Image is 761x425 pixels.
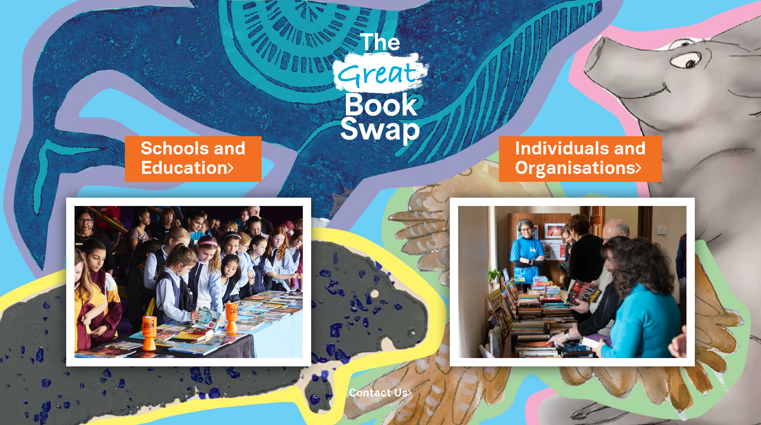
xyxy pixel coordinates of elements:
[450,198,695,366] img: Individuals and Organisations
[323,10,438,162] img: Great Bookswap logo
[349,389,412,398] a: Contact Us
[66,198,311,366] img: Schools and Education
[141,137,246,181] a: Schools andEducation
[515,137,646,181] a: Individuals andOrganisations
